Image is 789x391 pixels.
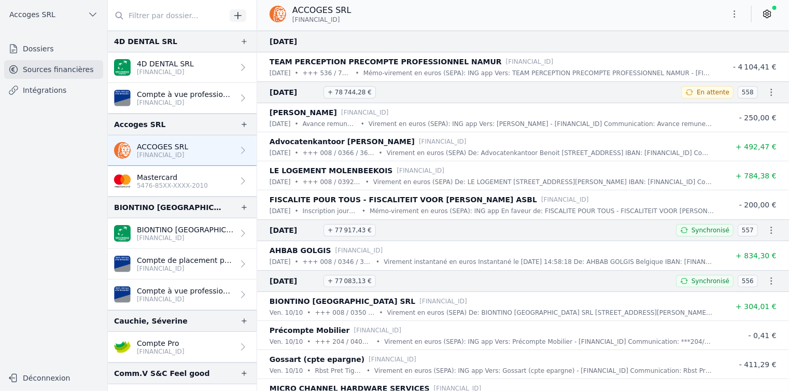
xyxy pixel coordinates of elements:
p: [PERSON_NAME] [270,106,337,119]
div: 4D DENTAL SRL [114,35,177,48]
span: + 78 744,28 € [323,86,376,99]
p: +++ 008 / 0392 / 44004 +++ [303,177,361,187]
div: Cauchie, Séverine [114,315,188,327]
p: 5476-85XX-XXXX-2010 [137,181,208,190]
span: [DATE] [270,275,319,287]
p: [FINANCIAL_ID] [419,296,467,306]
p: ven. 10/10 [270,366,303,376]
div: • [362,206,365,216]
p: Mastercard [137,172,208,183]
p: [FINANCIAL_ID] [137,347,185,356]
p: Virement en euros (SEPA) De: Advocatenkantoor Benoit [STREET_ADDRESS] IBAN: [FINANCIAL_ID] Commun... [387,148,714,158]
div: Comm.V S&C Feel good [114,367,209,380]
p: Inscription journe LFB 2025 Gossart + Ghys [303,206,358,216]
span: - 250,00 € [739,114,777,122]
img: VAN_BREDA_JVBABE22XXX.png [114,90,131,106]
p: Virement en euros (SEPA): ING app Vers: Précompte Mobilier - [FINANCIAL_ID] Communication: ***204... [384,337,714,347]
p: [DATE] [270,68,291,78]
p: ACCOGES SRL [137,142,188,152]
img: ing.png [114,142,131,159]
a: 4D DENTAL SRL [FINANCIAL_ID] [108,52,257,83]
p: ven. 10/10 [270,337,303,347]
p: [FINANCIAL_ID] [137,234,234,242]
a: Sources financières [4,60,103,79]
p: BIONTINO [GEOGRAPHIC_DATA] SPRL [137,225,234,235]
img: VAN_BREDA_JVBABE22XXX.png [114,286,131,303]
p: [FINANCIAL_ID] [137,295,234,303]
span: - 4 104,41 € [733,63,777,71]
p: +++ 008 / 0346 / 34480 +++ [303,257,372,267]
p: Compte Pro [137,338,185,348]
p: LE LOGEMENT MOLENBEEKOIS [270,164,393,177]
div: Accoges SRL [114,118,166,131]
div: • [307,308,311,318]
a: Compte à vue professionnel [FINANCIAL_ID] [108,83,257,114]
p: +++ 204 / 0406 / 46115 +++ [315,337,373,347]
div: • [295,206,299,216]
div: • [379,308,383,318]
span: En attente [697,88,729,96]
span: Synchronisé [692,277,729,285]
span: + 304,01 € [736,302,777,311]
div: • [356,68,359,78]
a: Dossiers [4,39,103,58]
span: + 77 917,43 € [323,224,376,236]
p: TEAM PERCEPTION PRECOMPTE PROFESSIONNEL NAMUR [270,55,502,68]
span: + 784,38 € [736,172,777,180]
p: [FINANCIAL_ID] [335,245,383,256]
span: + 492,47 € [736,143,777,151]
p: Compte à vue professionnel [137,286,234,296]
span: [FINANCIAL_ID] [292,16,340,24]
p: +++ 008 / 0350 / 36931 +++ [315,308,375,318]
p: BIONTINO [GEOGRAPHIC_DATA] SRL [270,295,415,308]
p: FISCALITE POUR TOUS - FISCALITEIT VOOR [PERSON_NAME] ASBL [270,193,537,206]
p: +++ 536 / 7093 / 93328 +++ [303,68,351,78]
p: [FINANCIAL_ID] [541,194,589,205]
a: Intégrations [4,81,103,100]
p: 4D DENTAL SRL [137,59,194,69]
p: Gossart (cpte epargne) [270,353,364,366]
div: • [361,119,364,129]
p: [DATE] [270,257,291,267]
span: - 411,29 € [739,360,777,369]
div: BIONTINO [GEOGRAPHIC_DATA] SRL [114,201,223,214]
p: [FINANCIAL_ID] [137,68,194,76]
div: • [367,366,370,376]
div: • [376,337,380,347]
span: - 200,00 € [739,201,777,209]
div: • [295,119,299,129]
a: Compte à vue professionnel [FINANCIAL_ID] [108,280,257,310]
p: [DATE] [270,119,291,129]
p: Compte à vue professionnel [137,89,234,100]
div: • [379,148,383,158]
span: [DATE] [270,224,319,236]
span: + 77 083,13 € [323,275,376,287]
button: Déconnexion [4,370,103,386]
img: VAN_BREDA_JVBABE22XXX.png [114,256,131,272]
p: [FINANCIAL_ID] [397,165,445,176]
a: BIONTINO [GEOGRAPHIC_DATA] SPRL [FINANCIAL_ID] [108,218,257,249]
p: [DATE] [270,148,291,158]
a: Compte Pro [FINANCIAL_ID] [108,332,257,362]
p: Précompte Mobilier [270,324,350,337]
a: ACCOGES SRL [FINANCIAL_ID] [108,135,257,166]
span: 556 [738,275,758,287]
img: crelan.png [114,339,131,355]
span: [DATE] [270,35,319,48]
span: [DATE] [270,86,319,99]
div: • [295,68,299,78]
div: • [365,177,369,187]
p: [FINANCIAL_ID] [137,99,234,107]
p: [FINANCIAL_ID] [137,151,188,159]
p: ACCOGES SRL [292,4,351,17]
p: Compte de placement professionnel [137,255,234,266]
div: • [376,257,379,267]
p: Virement en euros (SEPA) De: BIONTINO [GEOGRAPHIC_DATA] SRL [STREET_ADDRESS][PERSON_NAME] IBAN: [... [387,308,714,318]
p: Advocatenkantoor [PERSON_NAME] [270,135,415,148]
button: Accoges SRL [4,6,103,23]
img: BNP_BE_BUSINESS_GEBABEBB.png [114,225,131,242]
p: [FINANCIAL_ID] [419,136,467,147]
a: Compte de placement professionnel [FINANCIAL_ID] [108,249,257,280]
p: [FINANCIAL_ID] [506,57,554,67]
div: • [307,337,311,347]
